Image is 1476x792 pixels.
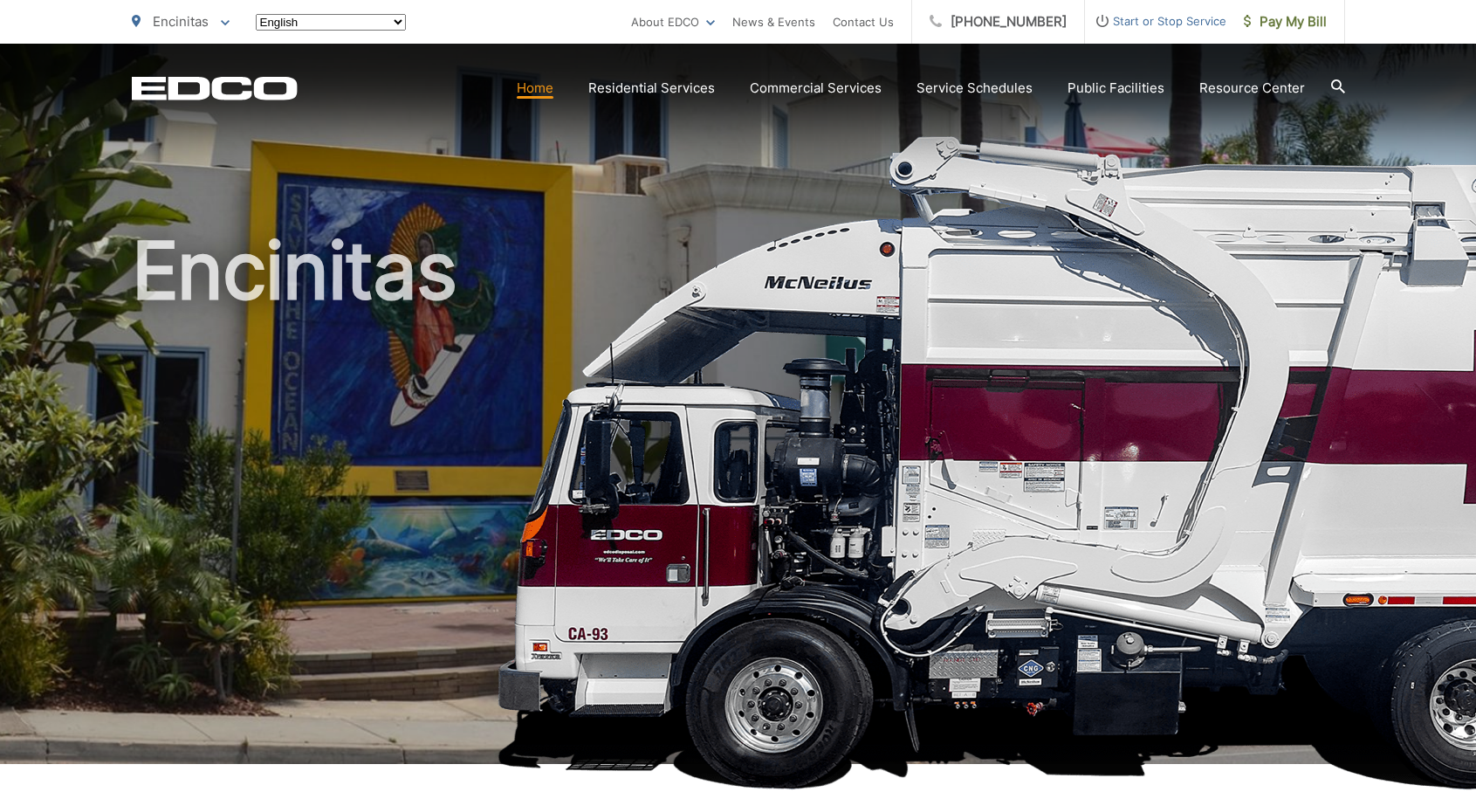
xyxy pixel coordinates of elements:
[1199,78,1305,99] a: Resource Center
[732,11,815,32] a: News & Events
[517,78,553,99] a: Home
[1244,11,1327,32] span: Pay My Bill
[132,227,1345,780] h1: Encinitas
[631,11,715,32] a: About EDCO
[588,78,715,99] a: Residential Services
[833,11,894,32] a: Contact Us
[750,78,882,99] a: Commercial Services
[256,14,406,31] select: Select a language
[916,78,1033,99] a: Service Schedules
[153,13,209,30] span: Encinitas
[132,76,298,100] a: EDCD logo. Return to the homepage.
[1068,78,1164,99] a: Public Facilities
